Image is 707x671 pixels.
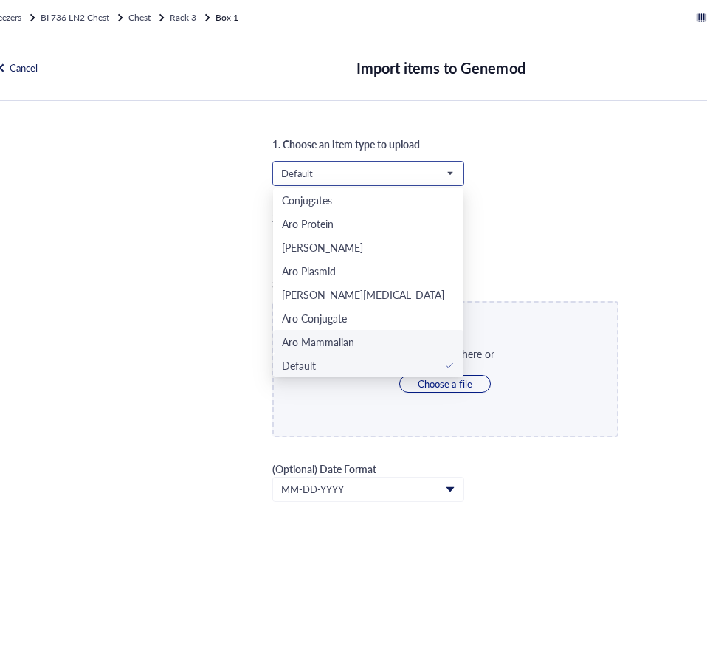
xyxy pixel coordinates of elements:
span: BI 736 LN2 Chest [41,11,109,24]
span: Rack 3 [170,11,196,24]
button: Choose a file [399,375,490,393]
div: Import items to Genemod [356,56,525,80]
div: 2. Format your data based on the template [272,210,618,226]
a: ChestRack 3 [128,10,213,25]
a: Box 1 [215,10,241,25]
div: 1. Choose an item type to upload [272,136,618,152]
div: Conjugates [282,192,332,208]
div: Aro Protein [282,216,334,232]
div: Default [282,357,316,374]
span: Default [281,167,452,180]
div: [PERSON_NAME][MEDICAL_DATA] [282,286,444,303]
span: Choose a file [418,377,472,390]
div: Aro Conjugate [282,310,347,326]
div: 3. Upload your Excel or CSV file [272,276,618,292]
button: DownloadDefaultfile template [269,232,403,250]
div: Aro Mammalian [282,334,354,350]
span: Chest [128,11,151,24]
span: Download file template [272,234,400,247]
span: MM-DD-YYYY [281,483,452,496]
a: BI 736 LN2 Chest [41,10,125,25]
div: [PERSON_NAME] [282,239,363,255]
div: (Optional) Date Format [272,461,464,477]
div: Aro Plasmid [282,263,336,279]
